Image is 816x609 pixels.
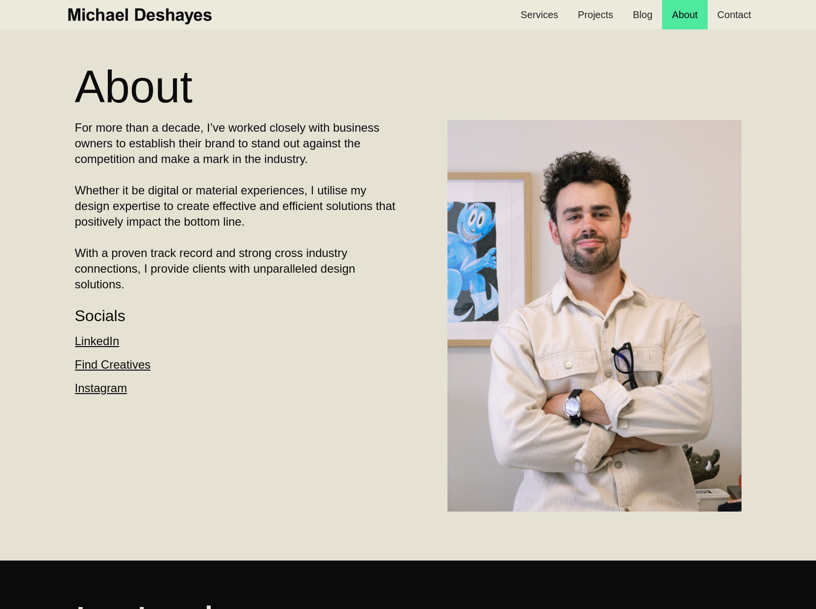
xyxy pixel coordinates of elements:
[75,381,127,395] a: Instagram
[75,120,403,292] p: For more than a decade, I’ve worked closely with business owners to establish their brand to stan...
[75,64,742,110] h2: About
[75,334,120,348] a: LinkedIn
[75,358,151,371] a: Find Creatives‍
[75,307,125,325] h2: Socials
